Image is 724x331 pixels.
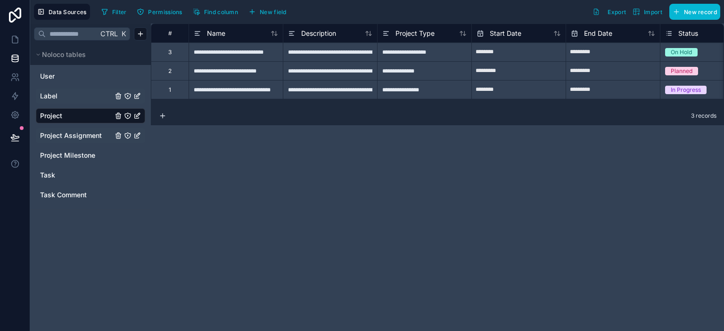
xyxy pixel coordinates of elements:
div: # [158,30,181,37]
a: User [40,72,113,81]
span: K [120,31,127,37]
span: Permissions [148,8,182,16]
div: In Progress [671,86,701,94]
span: Name [207,29,225,38]
div: 3 [168,48,172,56]
span: Import [644,8,662,16]
button: New record [669,4,720,20]
div: 1 [169,86,171,94]
span: User [40,72,55,81]
span: Description [301,29,336,38]
button: New field [245,5,290,19]
div: On Hold [671,48,692,57]
span: Project [40,111,62,121]
div: Planned [671,67,692,75]
div: Project Assignment [36,128,145,143]
span: New record [684,8,717,16]
span: Start Date [490,29,521,38]
span: Find column [204,8,238,16]
button: Permissions [133,5,185,19]
span: Status [678,29,698,38]
span: Ctrl [99,28,119,40]
span: Data Sources [49,8,87,16]
span: Export [608,8,626,16]
span: Noloco tables [42,50,86,59]
div: Task Comment [36,187,145,202]
button: Import [629,4,666,20]
span: Project Milestone [40,151,95,160]
span: Project Assignment [40,131,102,140]
a: New record [666,4,720,20]
span: Task [40,170,55,180]
span: Project Type [395,29,435,38]
a: Label [40,91,113,101]
div: Label [36,89,145,104]
span: New field [260,8,287,16]
button: Data Sources [34,4,90,20]
div: Project Milestone [36,148,145,163]
div: User [36,69,145,84]
a: Task [40,170,113,180]
button: Find column [189,5,241,19]
div: 2 [168,67,172,75]
span: Filter [112,8,127,16]
a: Project Assignment [40,131,113,140]
button: Filter [98,5,130,19]
span: End Date [584,29,612,38]
span: Label [40,91,58,101]
a: Project Milestone [40,151,113,160]
span: Task Comment [40,190,87,200]
button: Noloco tables [34,48,141,61]
a: Task Comment [40,190,113,200]
div: Task [36,168,145,183]
a: Permissions [133,5,189,19]
a: Project [40,111,113,121]
button: Export [589,4,629,20]
div: Project [36,108,145,123]
span: 3 records [691,112,716,120]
